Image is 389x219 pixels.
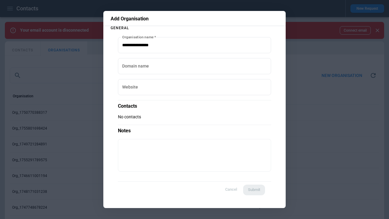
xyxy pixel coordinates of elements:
[111,26,278,30] p: General
[111,16,278,22] p: Add Organisation
[118,114,271,120] p: No contacts
[118,100,271,109] p: Contacts
[118,125,271,134] p: Notes
[122,34,156,40] label: Organisation name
